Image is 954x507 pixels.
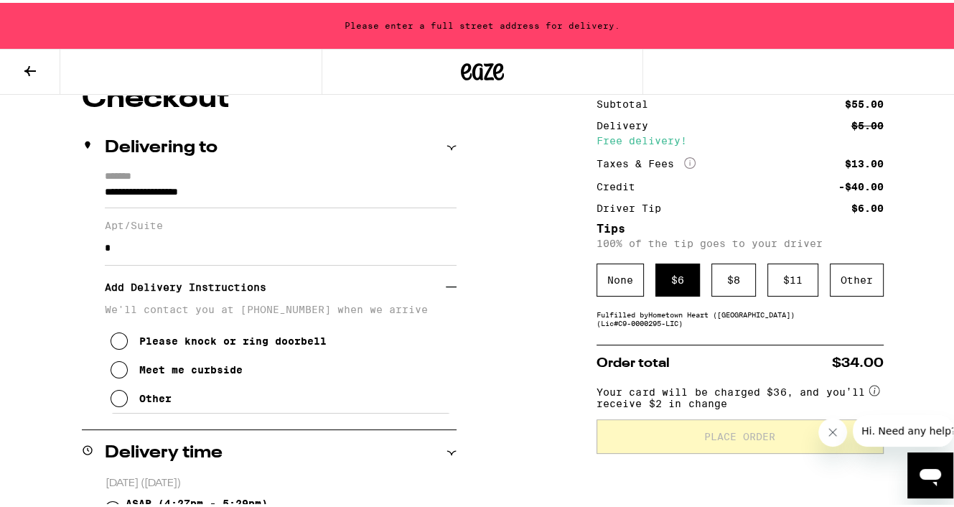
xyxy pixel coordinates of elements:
[597,307,884,325] div: Fulfilled by Hometown Heart ([GEOGRAPHIC_DATA]) (Lic# C9-0000295-LIC )
[597,200,671,210] div: Driver Tip
[111,324,327,353] button: Please knock or ring doorbell
[105,301,457,312] p: We'll contact you at [PHONE_NUMBER] when we arrive
[851,200,884,210] div: $6.00
[838,179,884,189] div: -$40.00
[767,261,818,294] div: $ 11
[597,354,670,367] span: Order total
[139,332,327,344] div: Please knock or ring doorbell
[597,179,645,189] div: Credit
[106,474,457,488] p: [DATE] ([DATE])
[845,96,884,106] div: $55.00
[655,261,700,294] div: $ 6
[597,154,696,167] div: Taxes & Fees
[139,390,172,401] div: Other
[82,82,457,111] h1: Checkout
[832,354,884,367] span: $34.00
[111,353,243,381] button: Meet me curbside
[597,378,866,406] span: Your card will be charged $36, and you’ll receive $2 in change
[105,268,446,301] h3: Add Delivery Instructions
[907,450,953,496] iframe: Button to launch messaging window
[851,118,884,128] div: $5.00
[845,156,884,166] div: $13.00
[704,429,775,439] span: Place Order
[105,442,223,459] h2: Delivery time
[597,261,644,294] div: None
[597,133,884,143] div: Free delivery!
[597,235,884,246] p: 100% of the tip goes to your driver
[111,381,172,410] button: Other
[818,415,847,444] iframe: Close message
[9,10,103,22] span: Hi. Need any help?
[597,417,884,451] button: Place Order
[711,261,756,294] div: $ 8
[830,261,884,294] div: Other
[105,217,457,228] label: Apt/Suite
[139,361,243,373] div: Meet me curbside
[597,96,658,106] div: Subtotal
[105,136,218,154] h2: Delivering to
[597,118,658,128] div: Delivery
[853,412,953,444] iframe: Message from company
[597,220,884,232] h5: Tips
